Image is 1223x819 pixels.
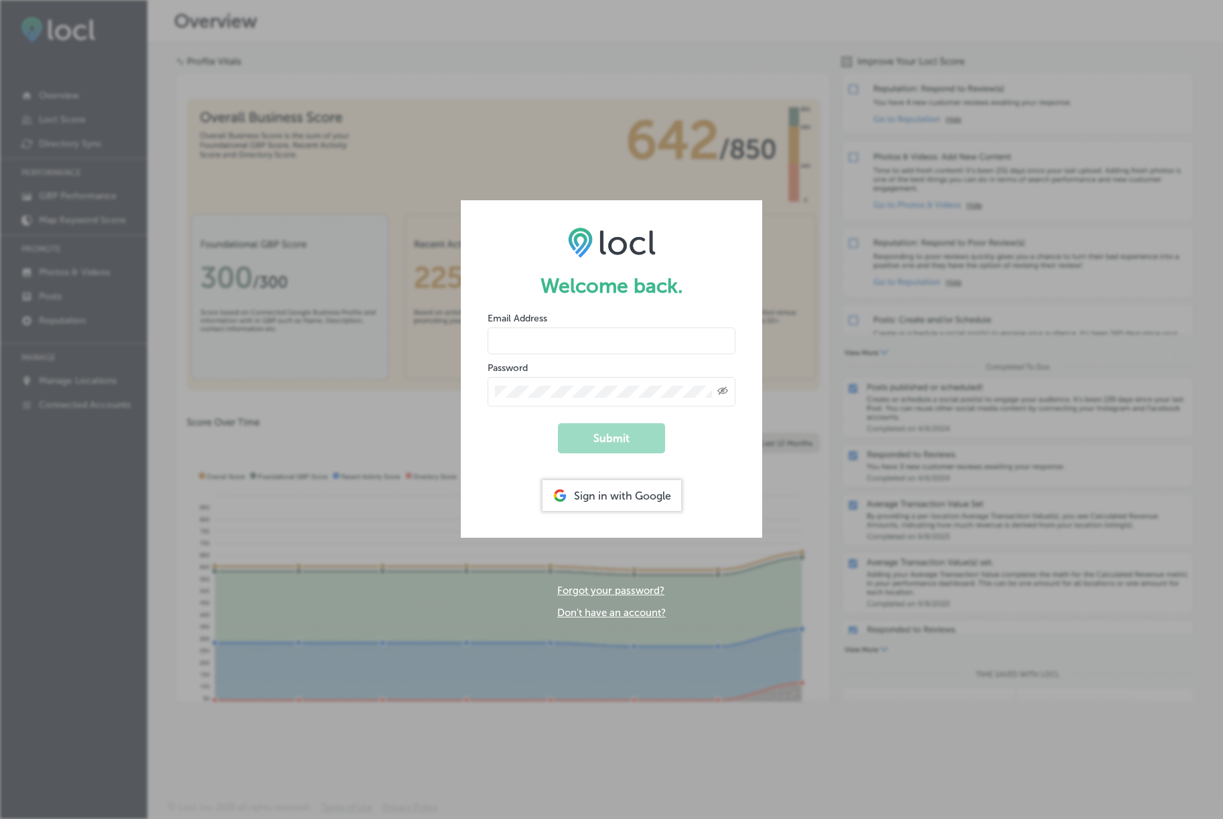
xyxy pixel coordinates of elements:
a: Don't have an account? [557,607,666,619]
span: Toggle password visibility [717,386,728,398]
label: Email Address [488,313,547,324]
a: Forgot your password? [557,585,664,597]
h1: Welcome back. [488,274,735,298]
label: Password [488,362,528,374]
button: Submit [558,423,665,453]
div: Sign in with Google [543,480,681,511]
img: LOCL logo [568,227,656,258]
